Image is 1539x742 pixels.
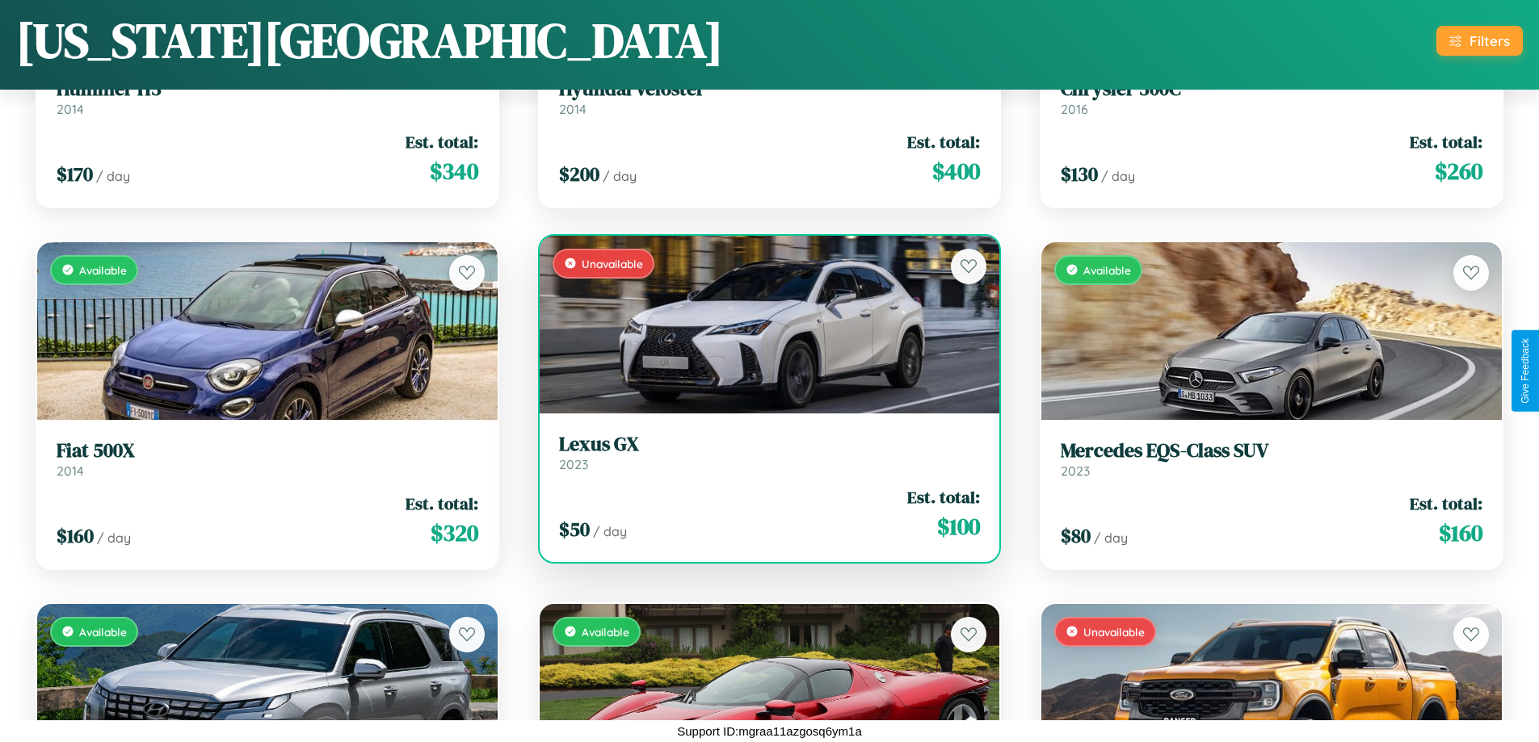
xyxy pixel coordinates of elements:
span: Est. total: [1410,492,1482,515]
span: 2023 [559,456,588,472]
span: 2014 [57,101,84,117]
span: Unavailable [1083,625,1145,639]
p: Support ID: mgraa11azgosq6ym1a [677,720,861,742]
div: Filters [1470,32,1510,49]
span: / day [603,168,637,184]
span: Est. total: [907,130,980,153]
a: Mercedes EQS-Class SUV2023 [1061,439,1482,479]
span: 2023 [1061,463,1090,479]
h3: Mercedes EQS-Class SUV [1061,439,1482,463]
span: $ 130 [1061,161,1098,187]
span: $ 340 [430,155,478,187]
span: / day [593,523,627,539]
button: Filters [1436,26,1523,56]
span: $ 200 [559,161,599,187]
span: Est. total: [1410,130,1482,153]
span: $ 170 [57,161,93,187]
span: Est. total: [406,130,478,153]
h3: Hummer H3 [57,78,478,101]
h3: Hyundai Veloster [559,78,981,101]
a: Hummer H32014 [57,78,478,117]
span: Est. total: [907,485,980,509]
span: 2016 [1061,101,1088,117]
span: Unavailable [582,257,643,270]
span: $ 320 [431,517,478,549]
span: Available [79,625,127,639]
span: / day [96,168,130,184]
a: Fiat 500X2014 [57,439,478,479]
h3: Fiat 500X [57,439,478,463]
a: Lexus GX2023 [559,433,981,472]
span: Available [582,625,629,639]
span: 2014 [57,463,84,479]
span: / day [97,530,131,546]
span: $ 400 [932,155,980,187]
span: $ 260 [1435,155,1482,187]
span: / day [1101,168,1135,184]
span: Available [1083,263,1131,277]
span: / day [1094,530,1128,546]
a: Chrysler 300C2016 [1061,78,1482,117]
span: $ 80 [1061,522,1091,549]
span: $ 160 [57,522,94,549]
h1: [US_STATE][GEOGRAPHIC_DATA] [16,7,723,73]
h3: Chrysler 300C [1061,78,1482,101]
span: 2014 [559,101,587,117]
span: Est. total: [406,492,478,515]
a: Hyundai Veloster2014 [559,78,981,117]
div: Give Feedback [1520,338,1531,404]
h3: Lexus GX [559,433,981,456]
span: $ 50 [559,516,590,543]
span: Available [79,263,127,277]
span: $ 160 [1439,517,1482,549]
span: $ 100 [937,510,980,543]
